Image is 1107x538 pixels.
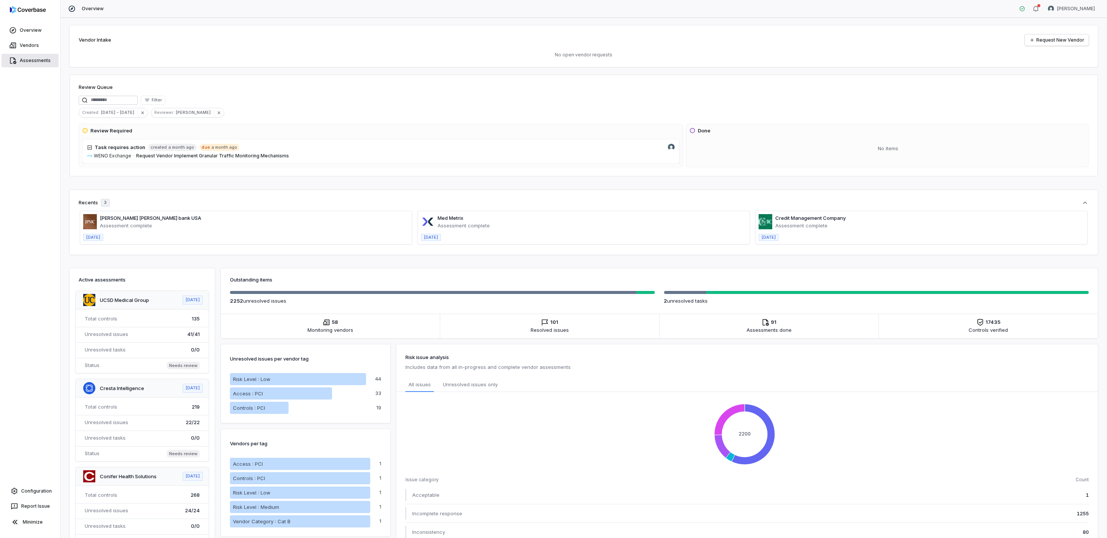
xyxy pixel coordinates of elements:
span: Unresolved issues only [443,381,498,389]
span: Count [1076,477,1089,483]
h3: Done [698,127,710,135]
h3: Risk issue analysis [405,353,1089,361]
span: Filter [152,97,162,103]
p: unresolved task s [664,297,1089,305]
a: Overview [2,23,59,37]
span: Incomplete response [412,510,462,517]
div: Recents [79,199,110,207]
p: 1 [379,504,381,509]
p: 33 [375,391,381,396]
h1: Review Queue [79,84,113,91]
button: Report Issue [3,499,57,513]
div: No items [689,139,1087,159]
span: 101 [550,319,558,326]
p: Access : PCI [233,390,263,397]
span: due [202,145,210,150]
span: Inconsistency [412,528,445,536]
span: 1255 [1077,510,1089,517]
span: Assessments done [747,326,792,334]
p: Vendors per tag [230,438,267,449]
span: a month ago [211,145,237,150]
h4: Task requires action [95,144,145,151]
p: Risk Level : Low [233,489,270,496]
span: Resolved issues [531,326,569,334]
span: 1 [1086,491,1089,499]
span: Controls verified [969,326,1008,334]
span: 91 [771,319,776,326]
a: UCSD Medical Group [100,297,149,303]
button: Robert VanMeeteren avatar[PERSON_NAME] [1043,3,1099,14]
span: Monitoring vendors [307,326,353,334]
span: [DATE] - [DATE] [101,109,137,116]
p: 1 [379,461,381,466]
p: Risk Level : Medium [233,503,279,511]
a: Conifer Health Solutions [100,473,157,479]
p: 1 [379,519,381,524]
a: Med Metrix [438,215,463,221]
span: 3 [104,200,107,205]
a: Cresta Intelligence [100,385,144,391]
a: Configuration [3,484,57,498]
button: Minimize [3,515,57,530]
span: created [151,145,167,150]
h3: Active assessments [79,276,206,283]
img: Robert VanMeeteren avatar [1048,6,1054,12]
span: 2 [664,298,668,304]
span: [PERSON_NAME] [176,109,214,116]
span: Request Vendor Implement Granular Traffic Monitoring Mechanisms [136,153,289,159]
span: 58 [332,319,338,326]
button: Filter [141,96,165,105]
text: 2200 [739,431,751,437]
a: Credit Management Company [775,215,846,221]
p: Includes data from all in-progress and complete vendor assessments [405,362,1089,372]
p: Risk Level : Low [233,375,270,383]
span: [PERSON_NAME] [1057,6,1095,12]
span: 80 [1083,528,1089,536]
p: Controls : PCI [233,474,265,482]
p: 19 [376,405,381,410]
p: Vendor Category : Cat B [233,518,290,525]
a: Request New Vendor [1025,34,1089,46]
span: Acceptable [412,491,439,499]
a: Assessments [2,54,59,67]
span: · [133,153,134,159]
p: 1 [379,490,381,495]
span: WENO Exchange [94,153,131,159]
button: Recents3 [79,199,1089,207]
p: Controls : PCI [233,404,265,412]
span: 17435 [986,319,1000,326]
h3: Review Required [90,127,132,135]
p: No open vendor requests [79,52,1089,58]
img: Robert VanMeeteren avatar [668,144,675,151]
p: unresolved issue s [230,297,655,305]
span: a month ago [168,145,194,150]
p: Access : PCI [233,460,263,468]
p: Unresolved issues per vendor tag [230,353,309,364]
a: Robert VanMeeteren avatarTask requires actioncreateda month agoduea month agowenoexchange.comWENO... [82,139,680,164]
span: Overview [82,6,104,12]
p: 1 [379,476,381,480]
h3: Outstanding items [230,276,1089,283]
img: logo-D7KZi-bG.svg [10,6,46,14]
a: [PERSON_NAME] [PERSON_NAME] bank USA [100,215,201,221]
span: Issue category [405,477,439,483]
span: Created : [79,109,101,116]
span: Reviewer : [151,109,176,116]
a: Vendors [2,39,59,52]
span: 2252 [230,298,243,304]
h2: Vendor Intake [79,36,111,44]
span: All issues [408,381,431,388]
p: 44 [375,376,381,381]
